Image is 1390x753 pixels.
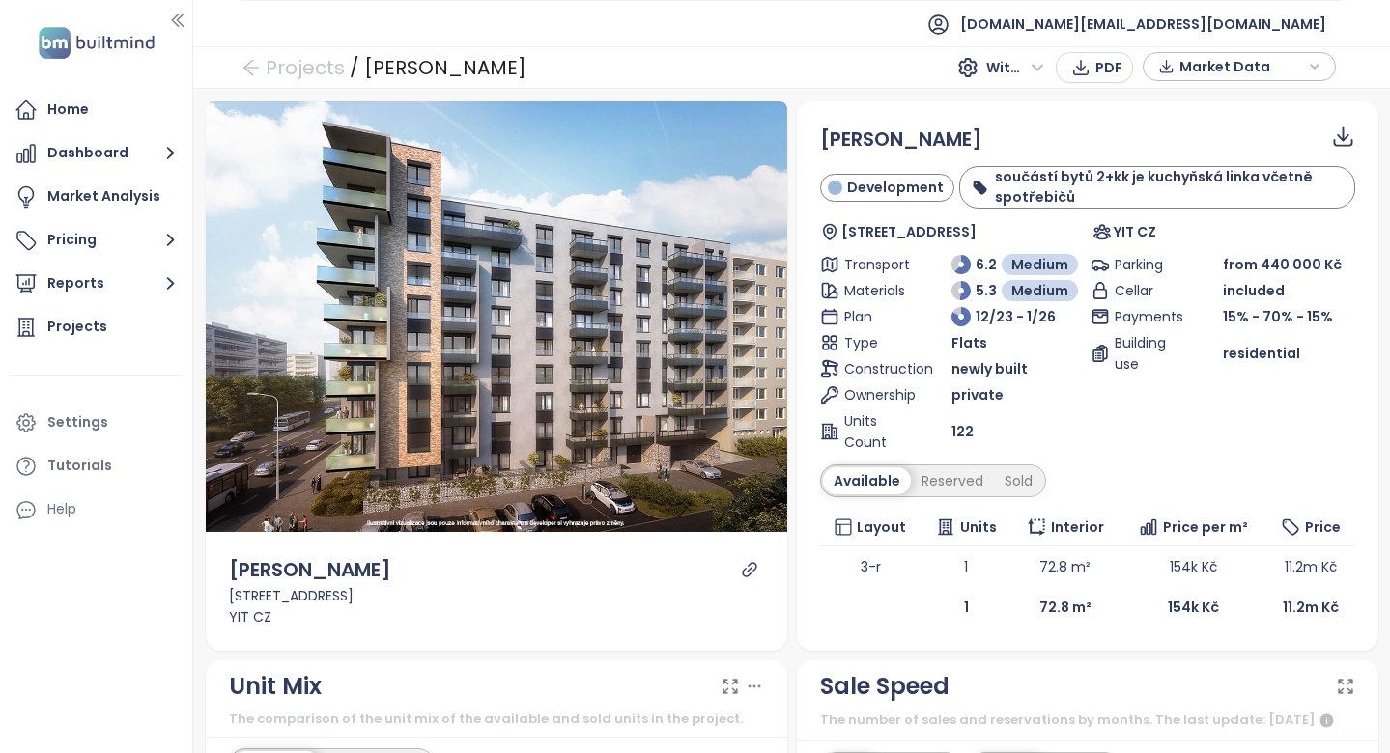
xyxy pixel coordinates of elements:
span: 12/23 - 1/26 [976,306,1056,327]
span: YIT CZ [1114,221,1156,242]
b: 11.2m Kč [1283,598,1339,617]
span: 154k Kč [1170,557,1217,576]
a: Home [10,91,183,129]
img: logo [33,23,160,63]
td: 3-r [820,546,922,587]
span: Plan [844,306,910,327]
span: private [951,384,1004,405]
a: link [741,561,758,578]
button: Reports [10,265,183,303]
span: residential [1223,343,1300,364]
span: Price per m² [1163,516,1248,538]
span: 6.2 [976,254,997,275]
span: Development [847,177,944,198]
span: Price [1305,516,1341,538]
div: / [350,50,359,85]
div: Help [10,490,183,529]
div: Settings [47,410,108,434]
div: button [1153,52,1325,81]
div: Help [47,497,76,521]
span: Medium [1011,254,1068,275]
span: Parking [1115,254,1180,275]
b: 72.8 m² [1039,598,1092,617]
div: Unit Mix [229,668,322,705]
a: Tutorials [10,447,183,486]
span: Building use [1115,332,1180,375]
td: 1 [922,546,1011,587]
span: 11.2m Kč [1285,557,1337,576]
span: Medium [1011,280,1068,301]
div: Tutorials [47,454,112,478]
div: Available [823,467,911,494]
div: Sale Speed [820,668,950,705]
span: included [1223,280,1285,301]
span: arrow-left [241,58,261,77]
span: Payments [1115,306,1180,327]
button: Pricing [10,221,183,260]
button: Dashboard [10,134,183,173]
button: PDF [1056,52,1133,83]
b: 154k Kč [1168,598,1219,617]
b: 1 [964,598,969,617]
div: The comparison of the unit mix of the available and sold units in the project. [229,710,764,729]
div: Market Analysis [47,184,160,209]
span: Cellar [1115,280,1180,301]
div: [PERSON_NAME] [229,555,391,585]
span: [STREET_ADDRESS] [841,221,977,242]
td: 72.8 m² [1010,546,1120,587]
span: Transport [844,254,910,275]
span: PDF [1095,57,1122,78]
div: YIT CZ [229,606,764,627]
a: arrow-left Projects [241,50,345,85]
a: Market Analysis [10,178,183,216]
span: With VAT [986,53,1044,82]
span: [PERSON_NAME] [820,125,982,153]
span: Market Data [1179,52,1304,81]
div: [STREET_ADDRESS] [229,585,764,606]
span: newly built [951,358,1028,379]
span: Construction [844,358,910,379]
div: Projects [47,315,107,339]
div: Sold [994,467,1043,494]
span: 122 [951,421,974,442]
b: součástí bytů 2+kk je kuchyňská linka včetně spotřebičů [995,167,1313,207]
div: The number of sales and reservations by months. The last update: [DATE] [820,710,1355,733]
span: 15% - 70% - 15% [1223,307,1333,326]
span: [DOMAIN_NAME][EMAIL_ADDRESS][DOMAIN_NAME] [960,1,1326,47]
div: [PERSON_NAME] [364,50,526,85]
span: Units [960,516,997,538]
span: Ownership [844,384,910,405]
span: Flats [951,332,987,353]
div: Home [47,98,89,122]
span: from 440 000 Kč [1223,255,1342,274]
a: Projects [10,308,183,347]
span: Interior [1051,516,1104,538]
span: Type [844,332,910,353]
a: Settings [10,404,183,442]
span: Units Count [844,410,910,453]
div: Reserved [911,467,994,494]
span: 5.3 [976,280,997,301]
span: Layout [857,516,906,538]
span: Materials [844,280,910,301]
